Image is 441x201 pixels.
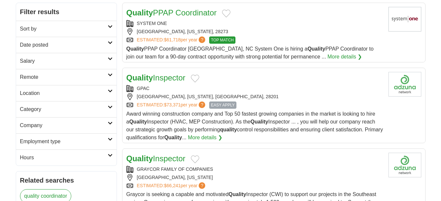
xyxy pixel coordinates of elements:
[164,102,181,107] span: $73,371
[229,191,246,197] strong: Quality
[126,174,383,181] div: [GEOGRAPHIC_DATA], [US_STATE]
[137,182,207,189] a: ESTIMATED:$66,241per year?
[327,53,362,61] a: More details ❯
[137,21,167,26] a: SYSTEM ONE
[126,93,383,100] div: [GEOGRAPHIC_DATA], [US_STATE], [GEOGRAPHIC_DATA], 28201
[388,7,421,32] img: System One logo
[388,153,421,177] img: Company logo
[20,105,108,113] h2: Category
[137,36,207,44] a: ESTIMATED:$61,718per year?
[126,85,383,92] div: GPAC
[20,41,108,49] h2: Date posted
[126,154,153,163] strong: Quality
[209,36,235,44] span: TOP MATCH
[20,138,108,145] h2: Employment type
[126,166,383,173] div: GRAYCOR FAMILY OF COMPANIES
[251,119,268,124] strong: Quality
[16,53,117,69] a: Salary
[20,25,108,33] h2: Sort by
[199,182,205,189] span: ?
[16,69,117,85] a: Remote
[20,122,108,129] h2: Company
[188,134,222,142] a: More details ❯
[164,135,182,140] strong: Quality
[307,46,325,52] strong: Quality
[16,21,117,37] a: Sort by
[137,101,207,109] a: ESTIMATED:$73,371per year?
[16,133,117,149] a: Employment type
[20,57,108,65] h2: Salary
[20,73,108,81] h2: Remote
[126,8,153,17] strong: Quality
[199,101,205,108] span: ?
[20,154,108,162] h2: Hours
[16,37,117,53] a: Date posted
[126,111,383,140] span: Award winning construction company and Top 50 fastest growing companies in the market is looking ...
[16,117,117,133] a: Company
[191,155,199,163] button: Add to favorite jobs
[191,75,199,82] button: Add to favorite jobs
[222,10,231,17] button: Add to favorite jobs
[16,101,117,117] a: Category
[20,89,108,97] h2: Location
[16,85,117,101] a: Location
[126,73,153,82] strong: Quality
[126,46,374,59] span: PPAP Coordinator [GEOGRAPHIC_DATA], NC System One is hiring a PPAP Coordinator to join our team f...
[388,72,421,97] img: Company logo
[129,119,147,124] strong: Quality
[126,8,217,17] a: QualityPPAP Coordinator
[16,149,117,166] a: Hours
[199,36,205,43] span: ?
[126,28,383,35] div: [GEOGRAPHIC_DATA], [US_STATE], 28273
[16,3,117,21] h2: Filter results
[20,175,113,185] h2: Related searches
[126,73,186,82] a: QualityInspector
[209,101,236,109] span: EASY APPLY
[164,37,181,42] span: $61,718
[126,154,186,163] a: QualityInspector
[220,127,237,132] strong: quality
[164,183,181,188] span: $66,241
[126,46,144,52] strong: Quality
